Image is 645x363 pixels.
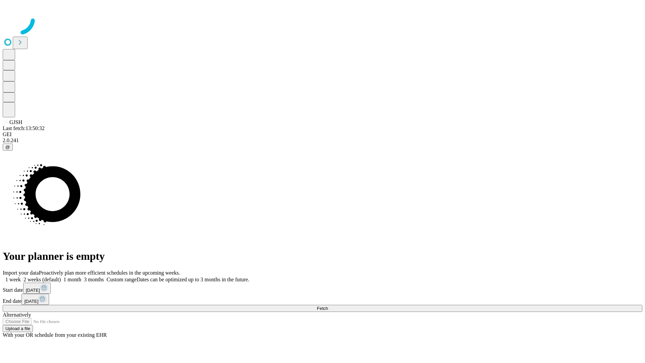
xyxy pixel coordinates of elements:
[26,288,40,293] span: [DATE]
[84,277,104,282] span: 3 months
[9,119,22,125] span: GJSH
[3,250,642,263] h1: Your planner is empty
[24,299,38,304] span: [DATE]
[24,277,61,282] span: 2 weeks (default)
[5,145,10,150] span: @
[5,277,21,282] span: 1 week
[106,277,136,282] span: Custom range
[3,137,642,144] div: 2.0.241
[21,294,49,305] button: [DATE]
[3,125,45,131] span: Last fetch: 13:50:32
[39,270,180,276] span: Proactively plan more efficient schedules in the upcoming weeks.
[23,283,51,294] button: [DATE]
[3,270,39,276] span: Import your data
[3,305,642,312] button: Fetch
[3,325,33,332] button: Upload a file
[137,277,249,282] span: Dates can be optimized up to 3 months in the future.
[317,306,328,311] span: Fetch
[3,144,13,151] button: @
[3,332,107,338] span: With your OR schedule from your existing EHR
[3,294,642,305] div: End date
[3,312,31,318] span: Alternatively
[3,283,642,294] div: Start date
[3,131,642,137] div: GEI
[63,277,81,282] span: 1 month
